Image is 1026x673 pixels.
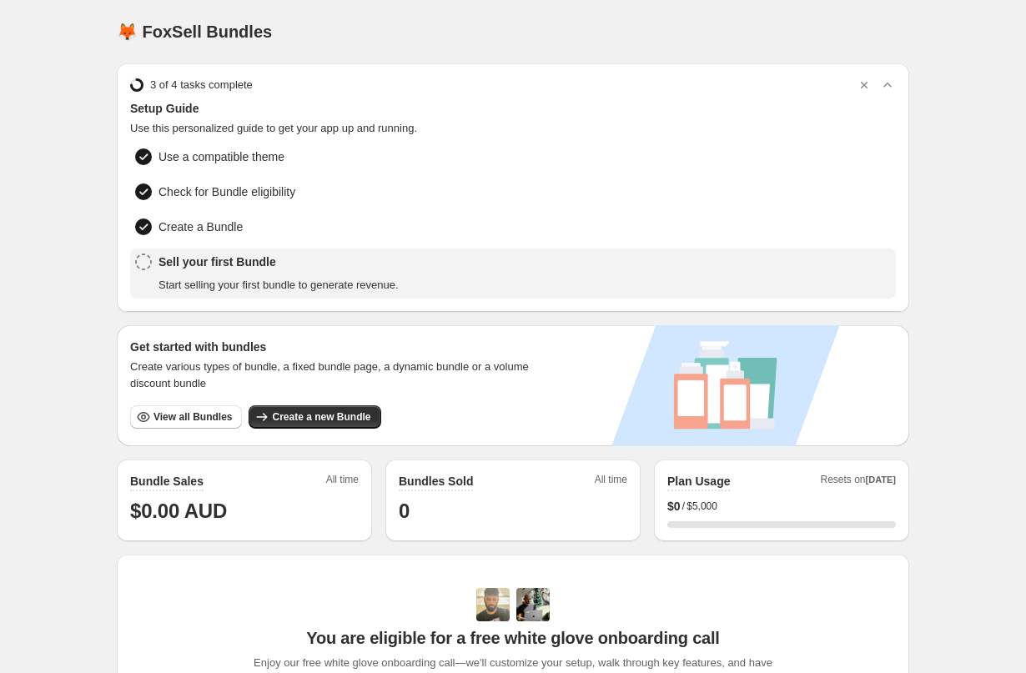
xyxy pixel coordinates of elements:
span: Setup Guide [130,100,896,117]
h2: Plan Usage [667,473,730,490]
h1: 🦊 FoxSell Bundles [117,22,272,42]
span: $5,000 [687,500,717,513]
span: All time [326,473,359,491]
button: View all Bundles [130,405,242,429]
span: Create various types of bundle, a fixed bundle page, a dynamic bundle or a volume discount bundle [130,359,545,392]
span: Resets on [821,473,897,491]
span: Sell your first Bundle [158,254,399,270]
h3: Get started with bundles [130,339,545,355]
h2: Bundles Sold [399,473,473,490]
img: Prakhar [516,588,550,621]
span: Use this personalized guide to get your app up and running. [130,120,896,137]
span: View all Bundles [153,410,232,424]
span: You are eligible for a free white glove onboarding call [306,628,719,648]
span: Create a Bundle [158,218,243,235]
button: Create a new Bundle [249,405,380,429]
img: Adi [476,588,510,621]
span: $ 0 [667,498,681,515]
span: Start selling your first bundle to generate revenue. [158,277,399,294]
div: / [667,498,896,515]
h1: $0.00 AUD [130,498,359,525]
h2: Bundle Sales [130,473,204,490]
span: Use a compatible theme [158,148,284,165]
span: All time [595,473,627,491]
h1: 0 [399,498,627,525]
span: 3 of 4 tasks complete [150,77,253,93]
span: Check for Bundle eligibility [158,183,295,200]
span: Create a new Bundle [272,410,370,424]
span: [DATE] [866,475,896,485]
